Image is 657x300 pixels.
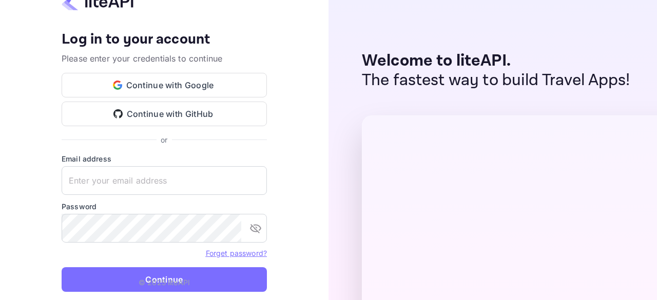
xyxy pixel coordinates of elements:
[62,73,267,97] button: Continue with Google
[206,248,267,258] a: Forget password?
[62,102,267,126] button: Continue with GitHub
[139,277,190,288] p: © 2025 liteAPI
[161,134,167,145] p: or
[362,71,630,90] p: The fastest way to build Travel Apps!
[62,267,267,292] button: Continue
[62,31,267,49] h4: Log in to your account
[362,51,630,71] p: Welcome to liteAPI.
[62,201,267,212] label: Password
[62,52,267,65] p: Please enter your credentials to continue
[206,249,267,257] a: Forget password?
[245,218,266,238] button: toggle password visibility
[62,166,267,195] input: Enter your email address
[62,153,267,164] label: Email address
